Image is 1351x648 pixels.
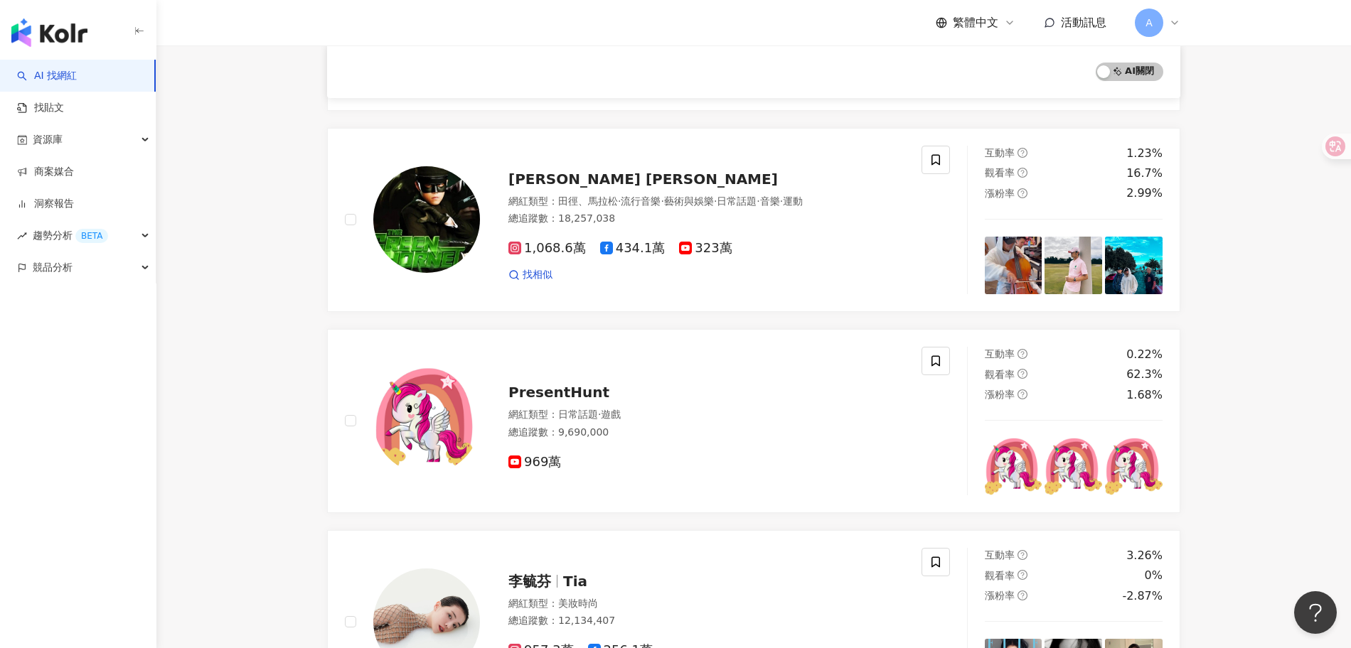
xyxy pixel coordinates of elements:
span: 李毓芬 [508,573,551,590]
span: PresentHunt [508,384,609,401]
div: 0.22% [1126,347,1163,362]
span: question-circle [1018,188,1027,198]
span: 漲粉率 [985,590,1015,601]
span: question-circle [1018,550,1027,560]
span: 運動 [783,195,803,207]
img: post-image [985,237,1042,294]
img: logo [11,18,87,47]
div: 網紅類型 ： [508,195,904,209]
div: 1.68% [1126,387,1163,403]
a: KOL Avatar[PERSON_NAME] [PERSON_NAME]網紅類型：田徑、馬拉松·流行音樂·藝術與娛樂·日常話題·音樂·運動總追蹤數：18,257,0381,068.6萬434.... [327,128,1180,312]
span: 競品分析 [33,252,73,283]
span: 流行音樂 [621,195,661,207]
span: 日常話題 [717,195,757,207]
div: 總追蹤數 ： 18,257,038 [508,212,904,226]
span: 活動訊息 [1061,16,1106,29]
div: 網紅類型 ： [508,408,904,422]
span: 漲粉率 [985,389,1015,400]
span: 趨勢分析 [33,220,108,252]
span: 找相似 [523,268,552,282]
div: 網紅類型 ： [508,597,904,611]
span: 觀看率 [985,369,1015,380]
span: · [598,409,601,420]
div: 16.7% [1126,166,1163,181]
span: 1,068.6萬 [508,241,586,256]
div: 3.26% [1126,548,1163,563]
span: · [780,195,783,207]
a: 洞察報告 [17,197,74,211]
div: 總追蹤數 ： 9,690,000 [508,426,904,440]
span: · [661,195,663,207]
a: 找貼文 [17,101,64,115]
img: post-image [1045,237,1102,294]
span: question-circle [1018,590,1027,600]
span: 田徑、馬拉松 [558,195,618,207]
a: 商案媒合 [17,165,74,179]
div: 0% [1145,568,1163,583]
img: post-image [985,438,1042,495]
img: post-image [1045,438,1102,495]
span: 資源庫 [33,124,63,156]
span: 音樂 [760,195,780,207]
span: question-circle [1018,168,1027,178]
span: 漲粉率 [985,188,1015,199]
span: 434.1萬 [600,241,666,256]
span: question-circle [1018,570,1027,580]
div: 總追蹤數 ： 12,134,407 [508,614,904,628]
span: 323萬 [679,241,732,256]
span: · [757,195,759,207]
span: · [618,195,621,207]
div: BETA [75,229,108,243]
span: 日常話題 [558,409,598,420]
img: post-image [1105,438,1163,495]
img: KOL Avatar [373,166,480,273]
span: 美妝時尚 [558,598,598,609]
span: 互動率 [985,348,1015,360]
div: 62.3% [1126,367,1163,382]
span: 藝術與娛樂 [664,195,714,207]
span: 觀看率 [985,167,1015,178]
span: 互動率 [985,147,1015,158]
span: question-circle [1018,369,1027,379]
span: rise [17,231,27,241]
span: · [714,195,717,207]
div: 1.23% [1126,146,1163,161]
img: post-image [1105,237,1163,294]
span: A [1146,15,1153,31]
span: Tia [563,573,587,590]
span: 969萬 [508,455,561,470]
a: 找相似 [508,268,552,282]
span: 遊戲 [601,409,621,420]
a: searchAI 找網紅 [17,69,77,83]
div: 2.99% [1126,185,1163,201]
img: KOL Avatar [373,367,480,474]
a: KOL AvatarPresentHunt網紅類型：日常話題·遊戲總追蹤數：9,690,000969萬互動率question-circle0.22%觀看率question-circle62.3%... [327,329,1180,513]
div: -2.87% [1122,588,1163,604]
span: [PERSON_NAME] [PERSON_NAME] [508,171,778,188]
iframe: Help Scout Beacon - Open [1294,591,1337,634]
span: 觀看率 [985,570,1015,581]
span: question-circle [1018,148,1027,158]
span: question-circle [1018,389,1027,399]
span: 互動率 [985,549,1015,561]
span: 繁體中文 [953,15,998,31]
span: question-circle [1018,349,1027,359]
